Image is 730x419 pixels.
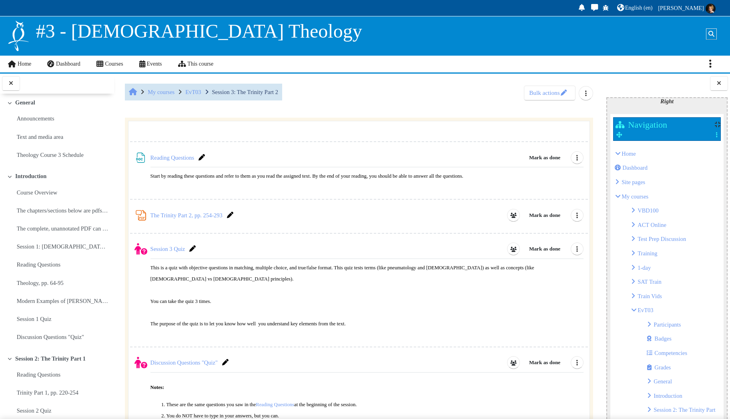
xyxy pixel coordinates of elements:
[579,86,593,100] a: Edit
[622,193,648,200] a: My courses
[523,356,567,369] button: Mark Discussion Questions "Quiz" as done
[524,86,576,100] button: Bulk actions
[510,212,517,219] img: Visible groups
[625,5,653,11] span: English ‎(en)‎
[56,61,80,67] span: Dashboard
[17,223,108,234] a: The complete, unannotated PDF can be found at the ...
[631,248,718,259] li: Training
[150,246,187,252] a: Session 3 Quiz
[134,209,147,222] img: PDF Annotation
[17,241,108,252] a: Session 1: [DEMOGRAPHIC_DATA] and Theology
[615,176,718,188] li: Knowsys Educational Services LLC
[17,295,108,307] a: Modern Examples of [PERSON_NAME] [PERSON_NAME] & Culture
[510,360,517,366] img: Visible groups
[17,131,63,142] a: Text and media area
[17,405,52,416] a: Session 2 Quiz
[7,56,213,72] nav: Site links
[571,356,584,369] a: Edit
[131,56,170,72] a: Events
[36,20,362,42] span: #3 - [DEMOGRAPHIC_DATA] Theology
[170,56,222,72] a: This course
[713,132,720,138] a: Actions menu
[134,356,147,369] img: Quiz
[571,243,584,255] a: Edit
[212,89,278,95] span: Session 3: The Trinity Part 2
[17,205,108,216] a: The chapters/sections below are pdfs that we have ...
[638,222,666,228] a: ACT Online
[631,262,718,273] li: 1-day
[647,319,718,330] li: Participants
[614,164,648,171] a: Dashboard
[7,357,12,361] span: Collapse
[616,2,654,14] a: English ‎(en)‎
[658,5,704,11] span: [PERSON_NAME]
[17,259,60,270] a: Reading Questions
[622,150,636,157] a: Home
[134,243,147,255] img: Quiz
[105,61,123,67] span: Courses
[17,149,84,160] a: Theology Course 3 Schedule
[573,212,581,219] i: Edit
[7,20,30,52] img: Logo
[148,89,174,95] a: My courses
[15,355,86,362] a: Session 2: The Trinity Part 1
[631,276,718,287] li: SAT Train
[15,173,46,180] a: Introduction
[134,151,147,164] img: File
[582,90,590,96] i: Edit
[573,154,581,161] i: Edit
[589,2,601,14] a: Toggle messaging drawer There are 0 unread conversations
[523,209,567,222] button: Mark The Trinity Part 2, pp. 254-293 as done
[638,265,651,271] a: 1-day
[701,56,720,72] a: Actions menu
[523,151,567,164] button: Mark Reading Questions as done
[638,207,658,214] a: VBD100
[256,402,294,407] a: Reading Questions
[199,154,205,160] i: Edit title
[510,246,517,253] img: Visible groups
[616,120,667,130] h2: Navigation
[150,359,219,366] a: Discussion Questions "Quiz"
[125,84,282,100] nav: Breadcrumb
[646,335,672,342] a: BadgesBadges
[17,313,52,325] a: Session 1 Quiz
[646,336,654,341] i: Badges
[638,307,653,313] a: EvT03
[185,89,201,95] a: EvT03
[638,236,686,242] a: Test Prep Discussion
[622,179,645,185] span: Knowsys Educational Services LLC
[187,61,213,67] span: This course
[150,154,196,161] a: Reading Questions
[18,61,31,67] span: Home
[646,364,671,371] a: Grades
[227,212,233,218] i: Edit title
[654,364,671,371] span: Grades
[647,376,718,387] li: General
[573,246,581,252] i: Edit
[601,2,611,14] a: Ad hoc debug (off)
[17,369,60,380] a: Reading Questions
[647,362,718,373] li: Grades
[631,291,718,302] li: Train Vids
[631,205,718,216] li: VBD100
[88,56,131,72] a: Courses
[646,350,687,356] a: Competencies
[647,390,718,401] li: Introduction
[590,4,599,11] i: Toggle messaging drawer
[715,121,720,128] div: Show / hide the block
[39,56,88,72] a: Dashboard
[647,347,718,359] li: Competencies
[616,132,626,138] span: Move Navigation block
[150,262,584,329] p: This is a quiz with objective questions in matching, multiple choice, and true/false format. This...
[654,350,687,356] span: Competencies
[631,219,718,231] li: ACT Online
[7,101,12,105] span: Collapse
[17,277,64,289] a: Theology, pp. 64-95
[150,170,584,182] p: Start by reading these questions and refer to them as you read the assigned text. By the end of y...
[607,98,727,105] p: Right
[631,233,718,245] li: Test Prep Discussion
[189,245,196,252] i: Edit title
